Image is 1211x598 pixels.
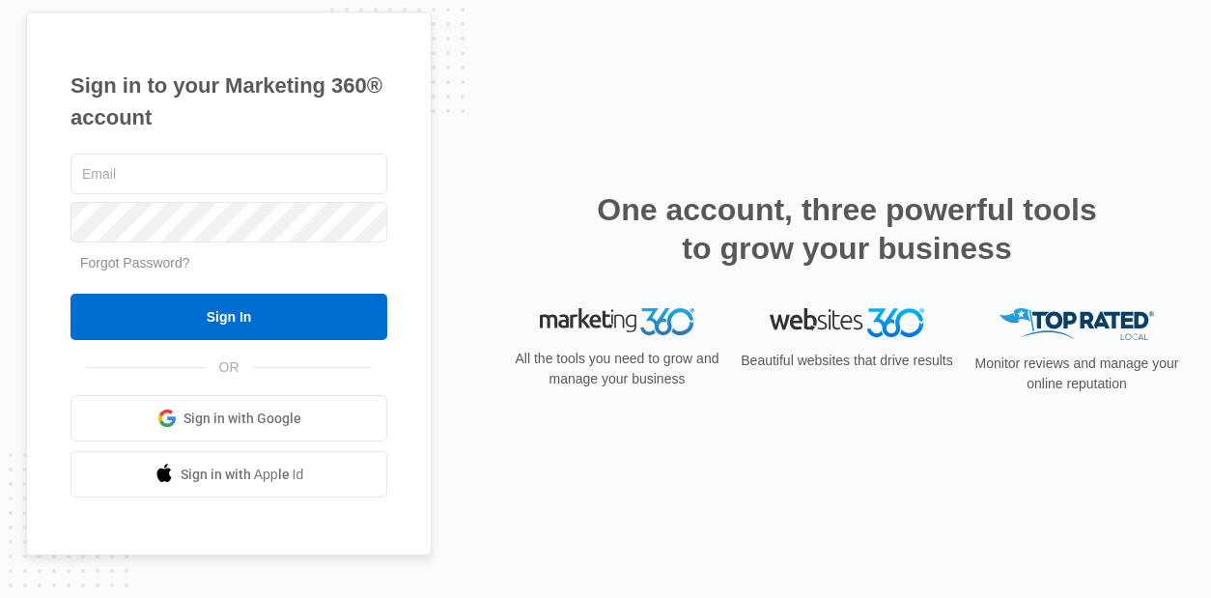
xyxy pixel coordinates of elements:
p: Monitor reviews and manage your online reputation [969,354,1185,394]
input: Email [70,154,387,194]
span: Sign in with Google [183,409,301,429]
h1: Sign in to your Marketing 360® account [70,70,387,133]
img: Top Rated Local [1000,308,1154,340]
p: Beautiful websites that drive results [739,351,955,371]
a: Forgot Password? [80,255,190,271]
img: Marketing 360 [540,308,694,335]
span: Sign in with Apple Id [181,465,304,485]
img: Websites 360 [770,308,924,336]
span: OR [206,357,253,378]
a: Sign in with Google [70,395,387,441]
p: All the tools you need to grow and manage your business [509,349,725,389]
h2: One account, three powerful tools to grow your business [591,190,1103,268]
input: Sign In [70,294,387,340]
a: Sign in with Apple Id [70,451,387,498]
